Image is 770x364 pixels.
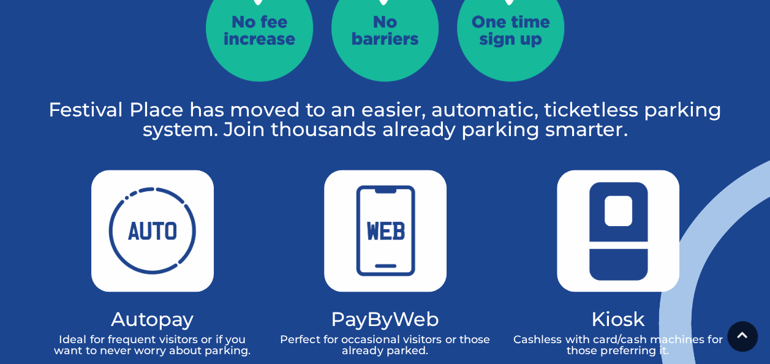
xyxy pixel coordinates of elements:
p: Ideal for frequent visitors or if you want to never worry about parking. [45,334,260,356]
h4: Autopay [45,310,260,328]
p: Cashless with card/cash machines for those preferring it. [511,334,725,356]
h4: PayByWeb [278,310,493,328]
p: Festival Place has moved to an easier, automatic, ticketless parking system. Join thousands alrea... [45,100,725,139]
p: Perfect for occasional visitors or those already parked. [278,334,493,356]
h4: Kiosk [511,310,725,328]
